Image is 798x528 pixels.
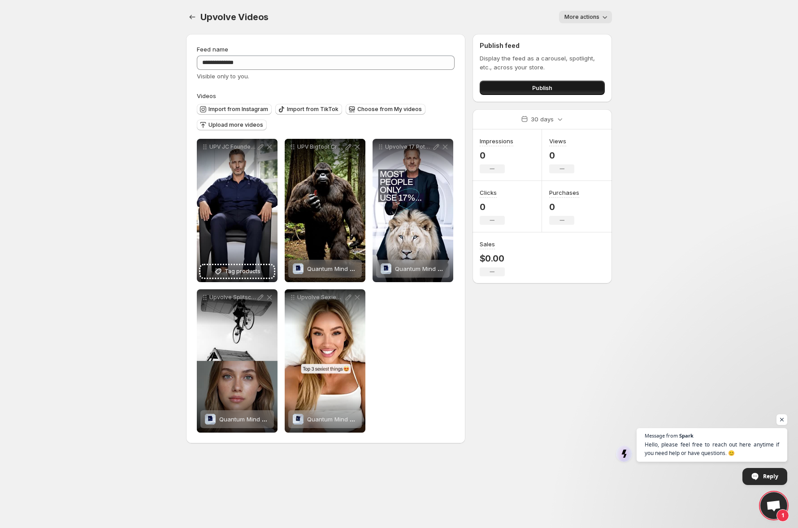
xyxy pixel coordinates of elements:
[205,414,216,425] img: Quantum Mind _ Mind Elevation Gummies _ 60 Count
[285,289,365,433] div: Upvolve Sexiest Traits v3 SHORTERQuantum Mind _ Mind Elevation Gummies _ 30 CountQuantum Mind _ M...
[763,468,778,484] span: Reply
[285,139,365,282] div: UPV Bigfoot Crypto Millions v1Quantum Mind _ Mind Elevation Gummies _ 60 CountQuantum Mind _ Mind...
[293,263,304,274] img: Quantum Mind _ Mind Elevation Gummies _ 60 Count
[197,289,278,433] div: Upvolve Splitscreen Crash-Rocket v1Quantum Mind _ Mind Elevation Gummies _ 60 CountQuantum Mind _...
[208,106,268,113] span: Import from Instagram
[197,104,272,115] button: Import from Instagram
[480,240,495,249] h3: Sales
[480,188,497,197] h3: Clicks
[307,416,455,423] span: Quantum Mind _ Mind Elevation Gummies _ 30 Count
[297,143,344,150] p: UPV Bigfoot Crypto Millions v1
[480,81,605,95] button: Publish
[760,492,787,519] div: Open chat
[197,73,249,80] span: Visible only to you.
[679,433,694,438] span: Spark
[645,433,678,438] span: Message from
[564,13,599,21] span: More actions
[532,83,552,92] span: Publish
[480,41,605,50] h2: Publish feed
[480,150,513,161] p: 0
[208,121,263,129] span: Upload more videos
[395,265,543,272] span: Quantum Mind _ Mind Elevation Gummies _ 60 Count
[480,253,505,264] p: $0.00
[287,106,338,113] span: Import from TikTok
[549,188,579,197] h3: Purchases
[197,120,267,130] button: Upload more videos
[293,414,304,425] img: Quantum Mind _ Mind Elevation Gummies _ 30 Count
[645,440,779,457] span: Hello, please feel free to reach out here anytime if you need help or have questions. 😊
[200,12,269,22] span: Upvolve Videos
[197,139,278,282] div: UPV JC Founders Video - No Product HEROTag products
[357,106,422,113] span: Choose from My videos
[219,416,367,423] span: Quantum Mind _ Mind Elevation Gummies _ 60 Count
[225,267,260,276] span: Tag products
[297,294,344,301] p: Upvolve Sexiest Traits v3 SHORTER
[307,265,455,272] span: Quantum Mind _ Mind Elevation Gummies _ 60 Count
[186,11,199,23] button: Settings
[480,202,505,212] p: 0
[385,143,432,150] p: Upvolve 17 Potential JC v2
[197,46,228,53] span: Feed name
[373,139,453,282] div: Upvolve 17 Potential JC v2Quantum Mind _ Mind Elevation Gummies _ 60 CountQuantum Mind _ Mind Ele...
[776,509,789,522] span: 1
[549,150,574,161] p: 0
[209,294,256,301] p: Upvolve Splitscreen Crash-Rocket v1
[559,11,612,23] button: More actions
[480,137,513,146] h3: Impressions
[381,263,391,274] img: Quantum Mind _ Mind Elevation Gummies _ 60 Count
[275,104,342,115] button: Import from TikTok
[549,202,579,212] p: 0
[549,137,566,146] h3: Views
[531,115,554,124] p: 30 days
[197,92,216,99] span: Videos
[480,54,605,72] p: Display the feed as a carousel, spotlight, etc., across your store.
[200,265,274,278] button: Tag products
[346,104,425,115] button: Choose from My videos
[209,143,256,150] p: UPV JC Founders Video - No Product HERO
